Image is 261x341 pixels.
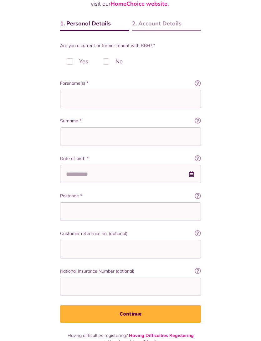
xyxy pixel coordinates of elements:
label: Date of birth * [60,155,201,162]
a: Having Difficulties Registering [129,333,194,338]
label: Are you a current or former tenant with RBH? * [60,42,201,49]
span: 2. Account Details [132,19,201,31]
label: Surname * [60,118,201,124]
span: Having difficulties registering? [68,333,128,338]
label: Forename(s) * [60,80,201,87]
button: Continue [60,305,201,323]
label: Postcode * [60,193,201,199]
label: Customer reference no. (optional) [60,230,201,237]
label: No [96,52,129,71]
label: National Insurance Number (optional) [60,268,201,274]
span: 1. Personal Details [60,19,129,31]
label: Yes [60,52,95,71]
